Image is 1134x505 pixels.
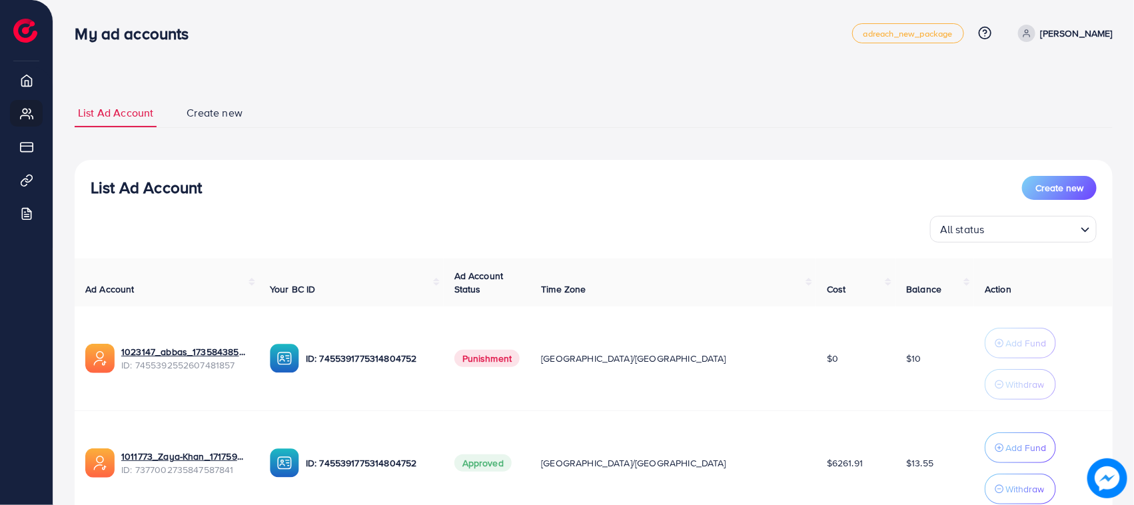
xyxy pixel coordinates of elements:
[187,105,243,121] span: Create new
[270,344,299,373] img: ic-ba-acc.ded83a64.svg
[1005,440,1046,456] p: Add Fund
[906,352,921,365] span: $10
[827,456,863,470] span: $6261.91
[906,456,933,470] span: $13.55
[985,474,1056,504] button: Withdraw
[85,344,115,373] img: ic-ads-acc.e4c84228.svg
[827,282,846,296] span: Cost
[827,352,838,365] span: $0
[1005,335,1046,351] p: Add Fund
[121,345,249,372] div: <span class='underline'>1023147_abbas_1735843853887</span></br>7455392552607481857
[1041,25,1113,41] p: [PERSON_NAME]
[930,216,1097,243] div: Search for option
[1087,458,1127,498] img: image
[85,448,115,478] img: ic-ads-acc.e4c84228.svg
[454,350,520,367] span: Punishment
[121,463,249,476] span: ID: 7377002735847587841
[454,454,512,472] span: Approved
[906,282,941,296] span: Balance
[1022,176,1097,200] button: Create new
[85,282,135,296] span: Ad Account
[306,350,433,366] p: ID: 7455391775314804752
[937,220,987,239] span: All status
[121,450,249,463] a: 1011773_Zaya-Khan_1717592302951
[13,19,37,43] img: logo
[985,328,1056,358] button: Add Fund
[75,24,199,43] h3: My ad accounts
[985,282,1011,296] span: Action
[541,456,726,470] span: [GEOGRAPHIC_DATA]/[GEOGRAPHIC_DATA]
[1013,25,1113,42] a: [PERSON_NAME]
[270,448,299,478] img: ic-ba-acc.ded83a64.svg
[541,352,726,365] span: [GEOGRAPHIC_DATA]/[GEOGRAPHIC_DATA]
[863,29,953,38] span: adreach_new_package
[454,269,504,296] span: Ad Account Status
[121,358,249,372] span: ID: 7455392552607481857
[541,282,586,296] span: Time Zone
[91,178,202,197] h3: List Ad Account
[989,217,1075,239] input: Search for option
[985,369,1056,400] button: Withdraw
[1005,376,1044,392] p: Withdraw
[306,455,433,471] p: ID: 7455391775314804752
[270,282,316,296] span: Your BC ID
[1005,481,1044,497] p: Withdraw
[121,345,249,358] a: 1023147_abbas_1735843853887
[78,105,153,121] span: List Ad Account
[852,23,964,43] a: adreach_new_package
[121,450,249,477] div: <span class='underline'>1011773_Zaya-Khan_1717592302951</span></br>7377002735847587841
[1035,181,1083,195] span: Create new
[985,432,1056,463] button: Add Fund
